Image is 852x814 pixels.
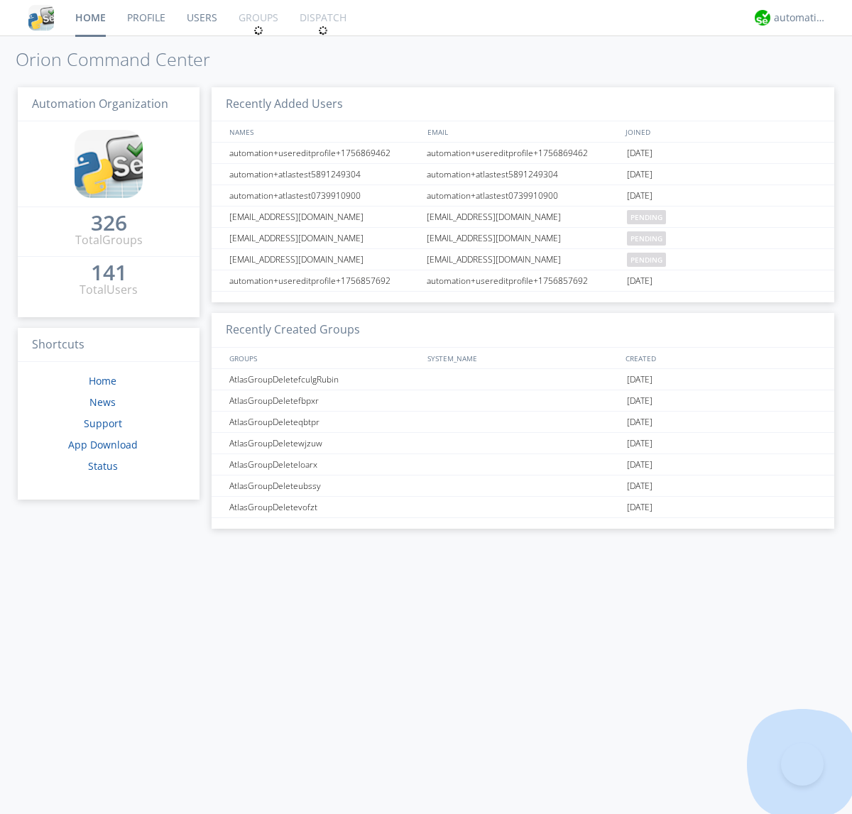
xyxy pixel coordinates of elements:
[212,412,834,433] a: AtlasGroupDeleteqbtpr[DATE]
[212,185,834,207] a: automation+atlastest0739910900automation+atlastest0739910900[DATE]
[91,265,127,282] a: 141
[226,433,422,453] div: AtlasGroupDeletewjzuw
[622,348,821,368] div: CREATED
[627,270,652,292] span: [DATE]
[91,265,127,280] div: 141
[226,348,420,368] div: GROUPS
[423,249,623,270] div: [EMAIL_ADDRESS][DOMAIN_NAME]
[226,390,422,411] div: AtlasGroupDeletefbpxr
[212,475,834,497] a: AtlasGroupDeleteubssy[DATE]
[75,232,143,248] div: Total Groups
[91,216,127,232] a: 326
[212,313,834,348] h3: Recently Created Groups
[318,26,328,35] img: spin.svg
[75,130,143,198] img: cddb5a64eb264b2086981ab96f4c1ba7
[226,207,422,227] div: [EMAIL_ADDRESS][DOMAIN_NAME]
[226,454,422,475] div: AtlasGroupDeleteloarx
[226,369,422,390] div: AtlasGroupDeletefculgRubin
[627,454,652,475] span: [DATE]
[212,270,834,292] a: automation+usereditprofile+1756857692automation+usereditprofile+1756857692[DATE]
[627,210,666,224] span: pending
[91,216,127,230] div: 326
[627,164,652,185] span: [DATE]
[212,249,834,270] a: [EMAIL_ADDRESS][DOMAIN_NAME][EMAIL_ADDRESS][DOMAIN_NAME]pending
[212,497,834,518] a: AtlasGroupDeletevofzt[DATE]
[627,475,652,497] span: [DATE]
[423,207,623,227] div: [EMAIL_ADDRESS][DOMAIN_NAME]
[68,438,138,451] a: App Download
[755,10,770,26] img: d2d01cd9b4174d08988066c6d424eccd
[774,11,827,25] div: automation+atlas
[226,249,422,270] div: [EMAIL_ADDRESS][DOMAIN_NAME]
[423,270,623,291] div: automation+usereditprofile+1756857692
[424,121,622,142] div: EMAIL
[88,459,118,473] a: Status
[226,121,420,142] div: NAMES
[212,207,834,228] a: [EMAIL_ADDRESS][DOMAIN_NAME][EMAIL_ADDRESS][DOMAIN_NAME]pending
[226,412,422,432] div: AtlasGroupDeleteqbtpr
[212,390,834,412] a: AtlasGroupDeletefbpxr[DATE]
[423,164,623,185] div: automation+atlastest5891249304
[627,412,652,433] span: [DATE]
[627,433,652,454] span: [DATE]
[423,143,623,163] div: automation+usereditprofile+1756869462
[424,348,622,368] div: SYSTEM_NAME
[28,5,54,31] img: cddb5a64eb264b2086981ab96f4c1ba7
[781,743,824,786] iframe: Toggle Customer Support
[627,253,666,267] span: pending
[32,96,168,111] span: Automation Organization
[89,395,116,409] a: News
[627,369,652,390] span: [DATE]
[627,185,652,207] span: [DATE]
[212,143,834,164] a: automation+usereditprofile+1756869462automation+usereditprofile+1756869462[DATE]
[80,282,138,298] div: Total Users
[212,164,834,185] a: automation+atlastest5891249304automation+atlastest5891249304[DATE]
[226,228,422,248] div: [EMAIL_ADDRESS][DOMAIN_NAME]
[89,374,116,387] a: Home
[627,390,652,412] span: [DATE]
[627,497,652,518] span: [DATE]
[212,228,834,249] a: [EMAIL_ADDRESS][DOMAIN_NAME][EMAIL_ADDRESS][DOMAIN_NAME]pending
[212,87,834,122] h3: Recently Added Users
[226,164,422,185] div: automation+atlastest5891249304
[627,143,652,164] span: [DATE]
[84,417,122,430] a: Support
[226,475,422,496] div: AtlasGroupDeleteubssy
[253,26,263,35] img: spin.svg
[212,454,834,475] a: AtlasGroupDeleteloarx[DATE]
[212,433,834,454] a: AtlasGroupDeletewjzuw[DATE]
[226,270,422,291] div: automation+usereditprofile+1756857692
[423,228,623,248] div: [EMAIL_ADDRESS][DOMAIN_NAME]
[226,497,422,517] div: AtlasGroupDeletevofzt
[622,121,821,142] div: JOINED
[423,185,623,206] div: automation+atlastest0739910900
[226,185,422,206] div: automation+atlastest0739910900
[18,328,200,363] h3: Shortcuts
[212,369,834,390] a: AtlasGroupDeletefculgRubin[DATE]
[226,143,422,163] div: automation+usereditprofile+1756869462
[627,231,666,246] span: pending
